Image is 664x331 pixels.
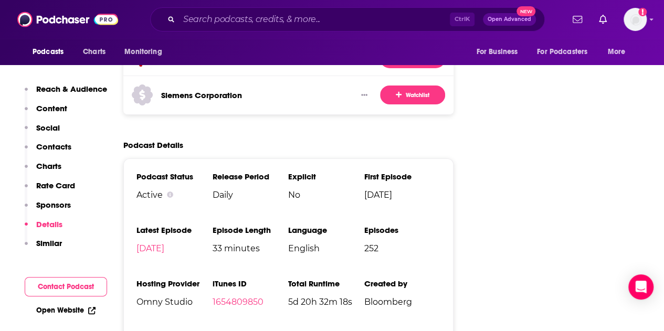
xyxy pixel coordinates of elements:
[288,279,364,289] h3: Total Runtime
[638,8,647,16] svg: Add a profile image
[364,279,440,289] h3: Created by
[608,45,626,59] span: More
[17,9,118,29] img: Podchaser - Follow, Share and Rate Podcasts
[25,103,67,123] button: Content
[476,45,518,59] span: For Business
[537,45,587,59] span: For Podcasters
[136,225,213,235] h3: Latest Episode
[136,190,213,200] div: Active
[213,225,289,235] h3: Episode Length
[364,172,440,181] h3: First Episode
[25,123,60,142] button: Social
[288,172,364,181] h3: Explicit
[25,219,62,239] button: Details
[213,279,289,289] h3: iTunes ID
[380,86,445,104] button: Watchlist
[517,6,535,16] span: New
[33,45,64,59] span: Podcasts
[36,219,62,229] p: Details
[364,297,440,307] span: Bloomberg
[136,172,213,181] h3: Podcast Status
[213,190,289,200] span: Daily
[450,13,475,26] span: Ctrl K
[483,13,536,26] button: Open AdvancedNew
[488,17,531,22] span: Open Advanced
[179,11,450,28] input: Search podcasts, credits, & more...
[36,180,75,190] p: Rate Card
[364,225,440,235] h3: Episodes
[36,123,60,133] p: Social
[213,243,289,253] span: 33 minutes
[25,84,107,103] button: Reach & Audience
[36,142,71,152] p: Contacts
[36,103,67,113] p: Content
[25,180,75,200] button: Rate Card
[25,42,77,62] button: open menu
[150,7,545,31] div: Search podcasts, credits, & more...
[213,172,289,181] h3: Release Period
[25,142,71,161] button: Contacts
[213,297,264,307] a: 1654809850
[364,243,440,253] span: 252
[469,42,531,62] button: open menu
[595,10,611,28] a: Show notifications dropdown
[396,91,429,100] span: Watchlist
[136,279,213,289] h3: Hosting Provider
[36,84,107,94] p: Reach & Audience
[288,297,364,307] span: 5d 20h 32m 18s
[530,42,603,62] button: open menu
[624,8,647,31] span: Logged in as headlandconsultancy
[288,243,364,253] span: English
[36,161,61,171] p: Charts
[288,225,364,235] h3: Language
[25,200,71,219] button: Sponsors
[624,8,647,31] img: User Profile
[628,274,654,300] div: Open Intercom Messenger
[25,277,107,296] button: Contact Podcast
[357,90,372,100] button: Show More Button
[136,243,164,253] a: [DATE]
[36,306,96,315] a: Open Website
[36,200,71,210] p: Sponsors
[288,190,364,200] span: No
[83,45,106,59] span: Charts
[624,8,647,31] button: Show profile menu
[136,297,213,307] span: Omny Studio
[117,42,175,62] button: open menu
[36,238,62,248] p: Similar
[25,161,61,180] button: Charts
[76,42,112,62] a: Charts
[568,10,586,28] a: Show notifications dropdown
[25,238,62,258] button: Similar
[123,140,183,150] h2: Podcast Details
[600,42,639,62] button: open menu
[124,45,162,59] span: Monitoring
[161,90,242,100] a: Siemens Corporation
[364,190,440,200] span: [DATE]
